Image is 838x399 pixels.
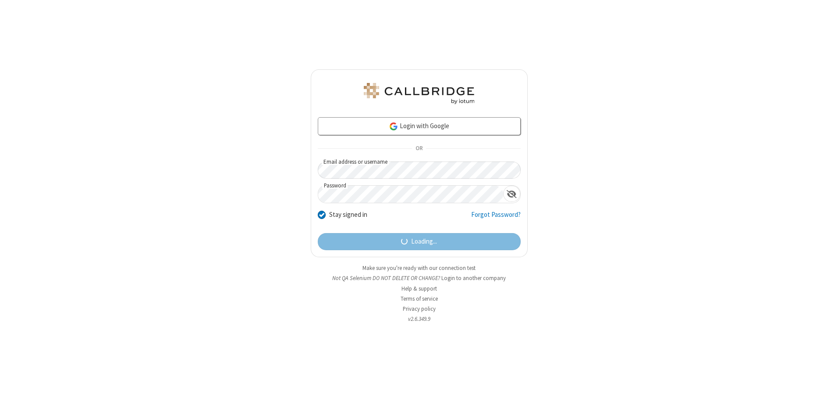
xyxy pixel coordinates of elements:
a: Login with Google [318,117,521,135]
button: Loading... [318,233,521,251]
label: Stay signed in [329,210,367,220]
img: google-icon.png [389,122,398,131]
a: Help & support [401,285,437,292]
a: Terms of service [401,295,438,302]
div: Show password [503,186,520,202]
span: Loading... [411,237,437,247]
input: Email address or username [318,162,521,179]
a: Privacy policy [403,305,436,313]
img: QA Selenium DO NOT DELETE OR CHANGE [362,83,476,104]
a: Make sure you're ready with our connection test [362,264,476,272]
li: Not QA Selenium DO NOT DELETE OR CHANGE? [311,274,528,282]
span: OR [412,142,426,155]
input: Password [318,186,503,203]
li: v2.6.349.9 [311,315,528,323]
button: Login to another company [441,274,506,282]
a: Forgot Password? [471,210,521,226]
